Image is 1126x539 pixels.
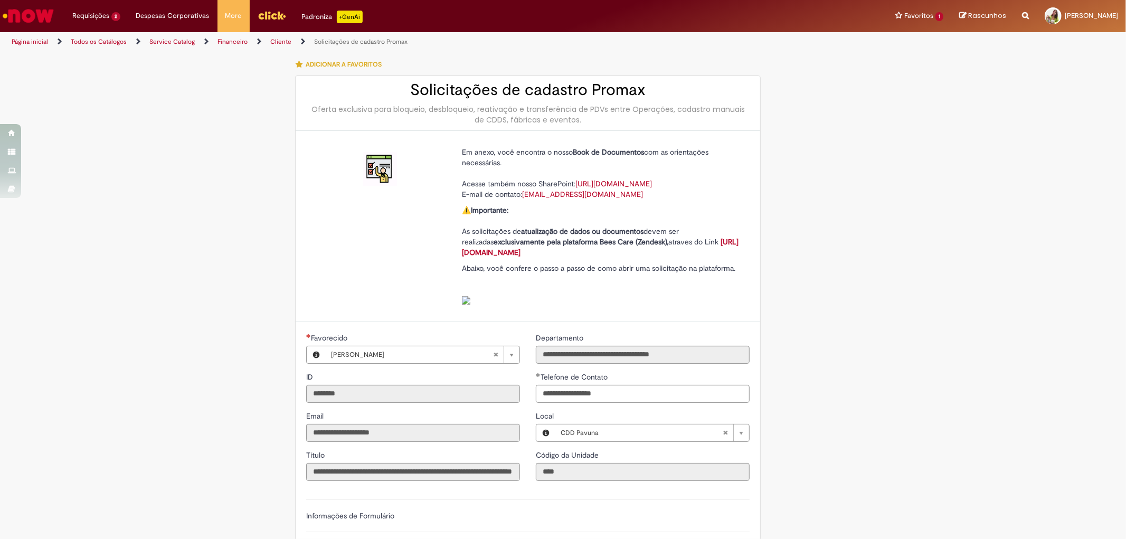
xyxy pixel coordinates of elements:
[306,104,750,125] div: Oferta exclusiva para bloqueio, desbloqueio, reativação e transferência de PDVs entre Operações, ...
[306,511,394,521] label: Informações de Formulário
[326,346,519,363] a: [PERSON_NAME]Limpar campo Favorecido
[136,11,210,21] span: Despesas Corporativas
[217,37,248,46] a: Financeiro
[536,333,585,343] label: Somente leitura - Departamento
[306,334,311,338] span: Obrigatório Preenchido
[302,11,363,23] div: Padroniza
[541,372,610,382] span: Telefone de Contato
[258,7,286,23] img: click_logo_yellow_360x200.png
[8,32,743,52] ul: Trilhas de página
[363,152,397,186] img: Solicitações de cadastro Promax
[536,424,555,441] button: Local, Visualizar este registro CDD Pavuna
[536,373,541,377] span: Obrigatório Preenchido
[717,424,733,441] abbr: Limpar campo Local
[314,37,408,46] a: Solicitações de cadastro Promax
[307,346,326,363] button: Favorecido, Visualizar este registro Karine Lima Da Silva
[904,11,933,21] span: Favoritos
[521,226,644,236] strong: atualização de dados ou documentos
[306,450,327,460] label: Somente leitura - Título
[536,346,750,364] input: Departamento
[1065,11,1118,20] span: [PERSON_NAME]
[462,263,742,305] p: Abaixo, você confere o passo a passo de como abrir uma solicitação na plataforma.
[462,237,739,257] a: [URL][DOMAIN_NAME]
[111,12,120,21] span: 2
[306,385,520,403] input: ID
[225,11,242,21] span: More
[306,424,520,442] input: Email
[471,205,508,215] strong: Importante:
[488,346,504,363] abbr: Limpar campo Favorecido
[462,296,470,305] img: sys_attachment.do
[575,179,652,188] a: [URL][DOMAIN_NAME]
[331,346,493,363] span: [PERSON_NAME]
[935,12,943,21] span: 1
[968,11,1006,21] span: Rascunhos
[306,372,315,382] label: Somente leitura - ID
[71,37,127,46] a: Todos os Catálogos
[149,37,195,46] a: Service Catalog
[72,11,109,21] span: Requisições
[1,5,55,26] img: ServiceNow
[462,147,742,200] p: Em anexo, você encontra o nosso com as orientações necessárias. Acesse também nosso SharePoint: E...
[536,450,601,460] label: Somente leitura - Código da Unidade
[494,237,668,247] strong: exclusivamente pela plataforma Bees Care (Zendesk),
[462,205,742,258] p: ⚠️ As solicitações de devem ser realizadas atraves do Link
[306,411,326,421] label: Somente leitura - Email
[536,385,750,403] input: Telefone de Contato
[522,190,643,199] a: [EMAIL_ADDRESS][DOMAIN_NAME]
[536,411,556,421] span: Local
[306,463,520,481] input: Título
[573,147,644,157] strong: Book de Documentos
[561,424,723,441] span: CDD Pavuna
[12,37,48,46] a: Página inicial
[536,463,750,481] input: Código da Unidade
[555,424,749,441] a: CDD PavunaLimpar campo Local
[295,53,387,75] button: Adicionar a Favoritos
[337,11,363,23] p: +GenAi
[311,333,349,343] span: Necessários - Favorecido
[306,60,382,69] span: Adicionar a Favoritos
[306,81,750,99] h2: Solicitações de cadastro Promax
[270,37,291,46] a: Cliente
[959,11,1006,21] a: Rascunhos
